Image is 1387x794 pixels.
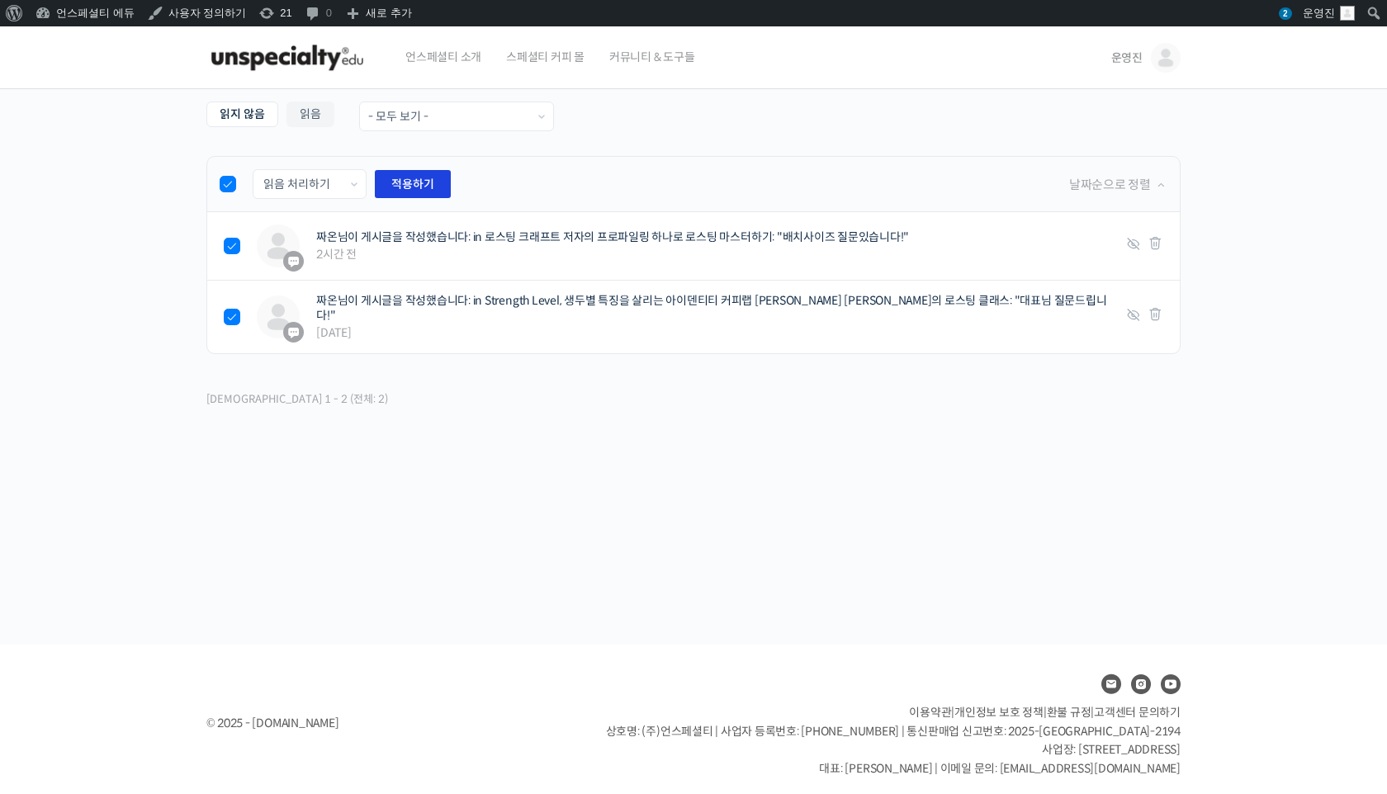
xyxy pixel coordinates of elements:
[109,523,213,565] a: 대화
[506,26,585,88] span: 스페셜티 커피 몰
[1047,705,1091,720] a: 환불 규정
[151,549,171,562] span: 대화
[375,170,451,198] input: 적용하기
[954,705,1044,720] a: 개인정보 보호 정책
[316,229,909,244] a: 짜온님이 게시글을 작성했습니다: in 로스팅 크래프트 저자의 프로파일링 하나로 로스팅 마스터하기: "배치사이즈 질문있습니다!"
[257,224,300,267] img: 프로필 사진
[255,548,275,561] span: 설정
[498,26,593,89] a: 스페셜티 커피 몰
[909,705,951,720] a: 이용약관
[609,26,695,88] span: 커뮤니티 & 도구들
[601,26,703,89] a: 커뮤니티 & 도구들
[1116,306,1163,328] div: |
[1069,173,1167,196] div: 날짜순으로 정렬
[316,325,1116,341] span: [DATE]
[1111,26,1181,89] a: 운영진
[316,293,1106,323] a: 짜온님이 게시글을 작성했습니다: in Strength Level, 생두별 특징을 살리는 아이덴티티 커피랩 [PERSON_NAME] [PERSON_NAME]의 로스팅 클래스: ...
[286,102,334,127] a: 읽음
[606,703,1181,777] p: | | | 상호명: (주)언스페셜티 | 사업자 등록번호: [PHONE_NUMBER] | 통신판매업 신고번호: 2025-[GEOGRAPHIC_DATA]-2194 사업장: [ST...
[206,712,565,735] div: © 2025 - [DOMAIN_NAME]
[257,295,300,338] img: 프로필 사진
[206,102,334,131] nav: Sub Menu
[213,523,317,565] a: 설정
[1279,7,1292,20] span: 2
[316,247,1116,262] span: 2시간 전
[405,26,481,88] span: 언스페셜티 소개
[5,523,109,565] a: 홈
[206,102,278,127] a: 읽지 않음
[1094,705,1181,720] span: 고객센터 문의하기
[206,388,388,410] p: [DEMOGRAPHIC_DATA] 1 - 2 (전체: 2)
[1116,235,1163,258] div: |
[52,548,62,561] span: 홈
[1111,50,1143,65] span: 운영진
[1155,173,1167,196] a: Oldest First
[397,26,490,89] a: 언스페셜티 소개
